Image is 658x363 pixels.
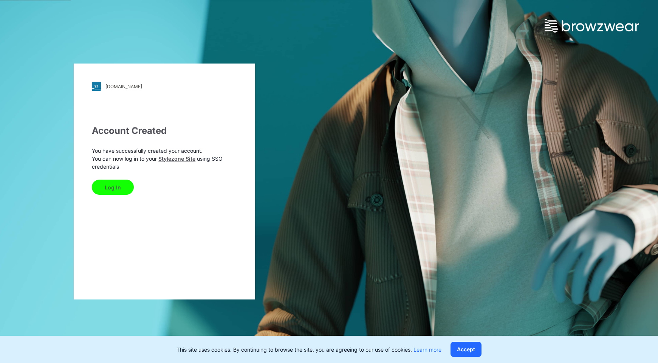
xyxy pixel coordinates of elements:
p: This site uses cookies. By continuing to browse the site, you are agreeing to our use of cookies. [176,346,441,354]
div: [DOMAIN_NAME] [105,84,142,89]
img: stylezone-logo.562084cfcfab977791bfbf7441f1a819.svg [92,82,101,91]
p: You can now log in to your using SSO credentials [92,155,237,171]
button: Log In [92,180,134,195]
a: [DOMAIN_NAME] [92,82,237,91]
button: Accept [451,342,482,357]
img: browzwear-logo.e42bd6dac1945053ebaf764b6aa21510.svg [545,19,639,33]
a: Learn more [413,346,441,353]
div: Account Created [92,124,237,138]
a: Stylezone Site [158,155,195,162]
p: You have successfully created your account. [92,147,237,155]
